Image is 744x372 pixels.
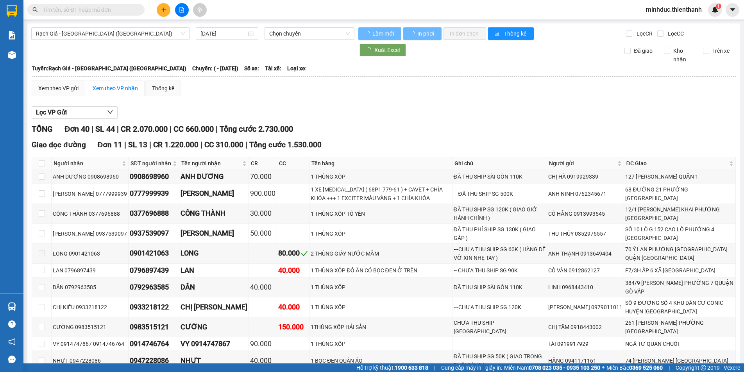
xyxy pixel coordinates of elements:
[32,140,86,149] span: Giao dọc đường
[32,65,186,72] b: Tuyến: Rạch Giá - [GEOGRAPHIC_DATA] ([GEOGRAPHIC_DATA])
[488,27,534,40] button: bar-chartThống kê
[157,3,170,17] button: plus
[417,29,435,38] span: In phơi
[129,264,179,277] td: 0796897439
[181,338,247,349] div: VY 0914747867
[548,209,622,218] div: CÔ HẰNG 0913993545
[670,46,697,64] span: Kho nhận
[130,171,178,182] div: 0908698960
[250,228,275,239] div: 50.000
[181,171,247,182] div: ANH DƯƠNG
[54,159,120,168] span: Người nhận
[181,228,247,239] div: [PERSON_NAME]
[625,266,734,275] div: F7/3H ẤP 6 XÃ [GEOGRAPHIC_DATA]
[434,363,435,372] span: |
[179,7,184,13] span: file-add
[64,124,89,134] span: Đơn 40
[107,109,113,115] span: down
[311,283,451,292] div: 1 THÙNG XỐP
[53,266,127,275] div: LAN 0796897439
[548,340,622,348] div: TÀI 0919917929
[709,46,733,55] span: Trên xe
[179,244,249,264] td: LONG
[250,338,275,349] div: 90.000
[179,184,249,204] td: VÕ MINH NGUYÊN
[454,283,546,292] div: ĐÃ THU SHIP SÀI GÒN 110K
[124,140,126,149] span: |
[278,248,308,259] div: 80.000
[250,282,275,293] div: 40.000
[181,248,247,259] div: LONG
[287,64,307,73] span: Loại xe:
[454,352,546,369] div: ĐÃ THU SHIP SG 50K ( GIAO TRONG BUỔI SÁNG )
[53,172,127,181] div: ANH DƯƠNG 0908698960
[121,124,168,134] span: CR 2.070.000
[311,172,451,181] div: 1 THÙNG XỐP
[633,29,654,38] span: Lọc CR
[93,84,138,93] div: Xem theo VP nhận
[53,283,127,292] div: DÂN 0792963585
[131,159,171,168] span: SĐT người nhận
[244,64,259,73] span: Số xe:
[625,340,734,348] div: NGÃ TƯ QUÁN CHUỐI
[8,320,16,328] span: question-circle
[130,322,178,333] div: 0983515121
[311,323,451,331] div: 1THÙNG XỐP HẢI SẢN
[529,365,600,371] strong: 0708 023 035 - 0935 103 250
[129,204,179,224] td: 0377696888
[170,124,172,134] span: |
[444,27,486,40] button: In đơn chọn
[494,31,501,37] span: bar-chart
[117,124,119,134] span: |
[250,171,275,182] div: 70.000
[548,190,622,198] div: ANH NINH 0762345671
[130,338,178,349] div: 0914746764
[311,340,451,348] div: 1 THÙNG XỐP
[548,266,622,275] div: CÔ VÂN 0912862127
[8,356,16,363] span: message
[665,29,685,38] span: Lọc CC
[250,355,275,366] div: 40.000
[53,209,127,218] div: CÔNG THÀNH 0377696888
[95,124,115,134] span: SL 44
[179,351,249,371] td: NHỰT
[32,124,53,134] span: TỔNG
[669,363,670,372] span: |
[311,209,451,218] div: 1 THÙNG XỐP TÔ YẾN
[454,266,546,275] div: -- CHƯA THU SHIP SG 90K
[181,282,247,293] div: DÂN
[454,303,546,311] div: ---CHƯA THU SHIP SG 120K
[640,5,708,14] span: minhduc.thienthanh
[8,31,16,39] img: solution-icon
[91,124,93,134] span: |
[625,356,734,365] div: 74 [PERSON_NAME] [GEOGRAPHIC_DATA]
[53,323,127,331] div: CƯỜNG 0983515121
[441,363,502,372] span: Cung cấp máy in - giấy in:
[192,64,238,73] span: Chuyến: ( - [DATE])
[8,51,16,59] img: warehouse-icon
[129,277,179,297] td: 0792963585
[179,170,249,184] td: ANH DƯƠNG
[152,84,174,93] div: Thống kê
[712,6,719,13] img: icon-new-feature
[548,303,622,311] div: [PERSON_NAME] 0979011011
[403,27,442,40] button: In phơi
[32,7,38,13] span: search
[602,366,604,369] span: ⚪️
[504,363,600,372] span: Miền Nam
[311,266,451,275] div: 1 THÙNG XỐP ĐỒ ĂN CÓ BỌC ĐEN Ở TRÊN
[130,228,178,239] div: 0937539097
[625,245,734,262] div: 70 Ỷ LAN PHƯỜNG [GEOGRAPHIC_DATA] QUẬN [GEOGRAPHIC_DATA]
[179,224,249,244] td: BẢO THIỆN
[8,338,16,345] span: notification
[179,264,249,277] td: LAN
[204,140,243,149] span: CC 310.000
[717,4,720,9] span: 1
[220,124,293,134] span: Tổng cước 2.730.000
[179,317,249,337] td: CƯỜNG
[356,363,428,372] span: Hỗ trợ kỹ thuật:
[625,172,734,181] div: 127 [PERSON_NAME] QUẬN 1
[53,190,127,198] div: [PERSON_NAME] 0777999939
[53,249,127,258] div: LONG 0901421063
[301,250,308,257] span: check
